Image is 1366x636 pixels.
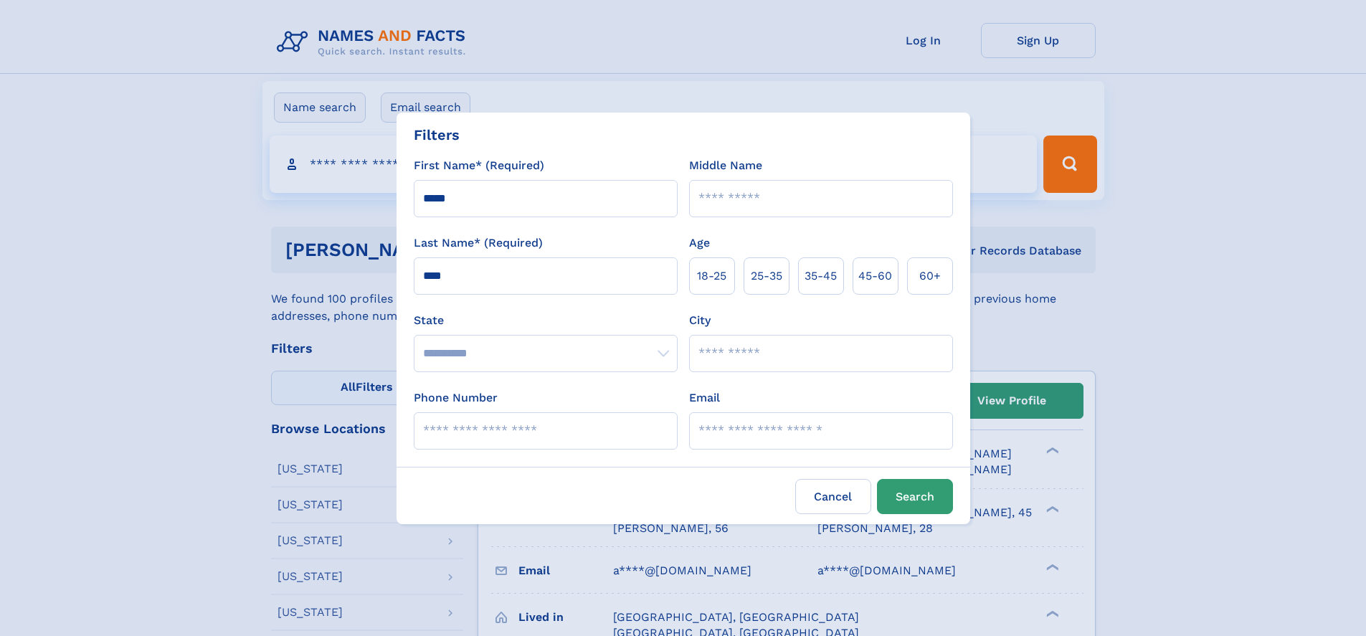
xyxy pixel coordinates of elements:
label: Email [689,389,720,407]
span: 18‑25 [697,267,726,285]
label: Cancel [795,479,871,514]
label: First Name* (Required) [414,157,544,174]
label: Last Name* (Required) [414,234,543,252]
label: Middle Name [689,157,762,174]
span: 25‑35 [751,267,782,285]
label: Age [689,234,710,252]
button: Search [877,479,953,514]
label: State [414,312,678,329]
div: Filters [414,124,460,146]
span: 35‑45 [805,267,837,285]
label: City [689,312,711,329]
span: 60+ [919,267,941,285]
span: 45‑60 [858,267,892,285]
label: Phone Number [414,389,498,407]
